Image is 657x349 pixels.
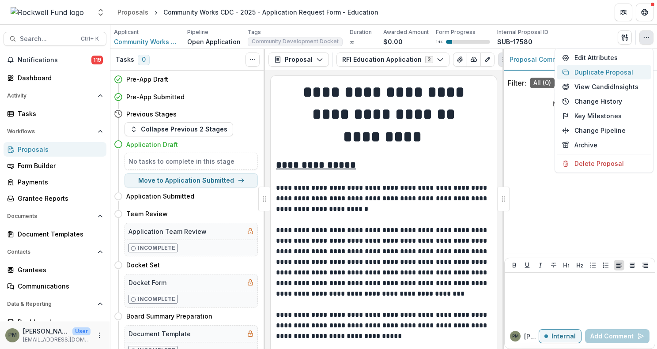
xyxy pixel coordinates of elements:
[535,260,546,270] button: Italicize
[163,8,378,17] div: Community Works CDC - 2025 - Application Request Form - Education
[7,93,94,99] span: Activity
[23,326,69,336] p: [PERSON_NAME][GEOGRAPHIC_DATA]
[18,73,99,83] div: Dashboard
[539,329,581,343] button: Internal
[627,260,638,270] button: Align Center
[126,92,185,101] h4: Pre-App Submitted
[508,99,652,109] p: No comments yet
[138,55,150,65] span: 0
[126,140,178,149] h4: Application Draft
[561,260,572,270] button: Heading 1
[614,260,624,270] button: Align Left
[18,317,99,326] div: Dashboard
[126,311,212,321] h4: Board Summary Preparation
[94,4,107,21] button: Open entity switcher
[4,227,106,241] a: Document Templates
[18,145,99,154] div: Proposals
[128,157,254,166] h5: No tasks to complete in this stage
[383,37,403,46] p: $0.00
[524,332,539,341] p: [PERSON_NAME]
[4,315,106,329] a: Dashboard
[336,53,449,67] button: RFI Education Application2
[117,8,148,17] div: Proposals
[72,327,91,335] p: User
[4,191,106,206] a: Grantee Reports
[4,89,106,103] button: Open Activity
[509,260,520,270] button: Bold
[94,330,105,341] button: More
[18,109,99,118] div: Tasks
[600,260,611,270] button: Ordered List
[436,39,442,45] p: 14 %
[7,128,94,135] span: Workflows
[636,4,653,21] button: Get Help
[4,297,106,311] button: Open Data & Reporting
[138,244,175,252] p: Incomplete
[4,124,106,139] button: Open Workflows
[138,295,175,303] p: Incomplete
[18,194,99,203] div: Grantee Reports
[114,28,139,36] p: Applicant
[18,229,99,239] div: Document Templates
[4,158,106,173] a: Form Builder
[18,177,99,187] div: Payments
[383,28,429,36] p: Awarded Amount
[187,37,241,46] p: Open Application
[7,249,94,255] span: Contacts
[128,329,191,338] h5: Document Template
[453,53,467,67] button: View Attached Files
[4,142,106,157] a: Proposals
[18,281,99,291] div: Communications
[502,49,593,71] button: Proposal Comments
[125,173,258,188] button: Move to Application Submitted
[588,260,598,270] button: Bullet List
[20,35,76,43] span: Search...
[4,32,106,46] button: Search...
[4,53,106,67] button: Notifications119
[512,334,519,338] div: Patrick Moreno-Covington
[126,260,160,270] h4: Docket Set
[350,37,354,46] p: ∞
[615,4,632,21] button: Partners
[7,213,94,219] span: Documents
[497,37,532,46] p: SUB-17580
[114,37,180,46] a: Community Works CDC
[4,209,106,223] button: Open Documents
[23,336,91,344] p: [EMAIL_ADDRESS][DOMAIN_NAME]
[126,209,168,218] h4: Team Review
[585,329,649,343] button: Add Comment
[640,260,650,270] button: Align Right
[248,28,261,36] p: Tags
[8,332,17,338] div: Patrick Moreno-Covington
[91,56,103,64] span: 119
[436,28,476,36] p: Form Progress
[18,56,91,64] span: Notifications
[4,279,106,293] a: Communications
[508,78,526,88] p: Filter:
[128,278,166,287] h5: Docket Form
[18,161,99,170] div: Form Builder
[128,227,207,236] h5: Application Team Review
[530,78,555,88] span: All ( 0 )
[126,75,168,84] h4: Pre-App Draft
[497,28,548,36] p: Internal Proposal ID
[116,56,134,64] h3: Tasks
[4,245,106,259] button: Open Contacts
[79,34,101,44] div: Ctrl + K
[126,191,194,201] h4: Application Submitted
[548,260,559,270] button: Strike
[11,7,84,18] img: Rockwell Fund logo
[252,38,339,45] span: Community Development Docket
[126,109,177,119] h4: Previous Stages
[498,53,512,67] button: Plaintext view
[480,53,495,67] button: Edit as form
[4,175,106,189] a: Payments
[125,122,233,136] button: Collapse Previous 2 Stages
[114,6,152,19] a: Proposals
[522,260,532,270] button: Underline
[7,301,94,307] span: Data & Reporting
[187,28,208,36] p: Pipeline
[4,71,106,85] a: Dashboard
[268,53,329,67] button: Proposal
